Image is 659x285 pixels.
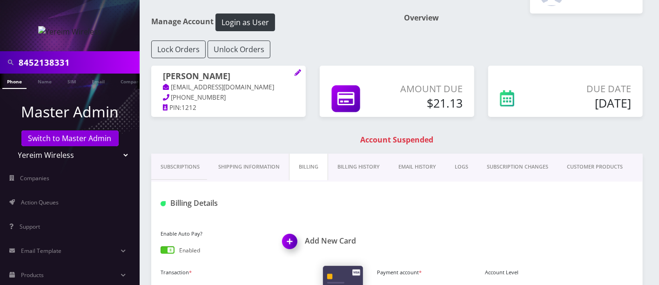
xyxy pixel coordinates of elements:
[171,93,226,102] span: [PHONE_NUMBER]
[2,74,27,89] a: Phone
[179,246,200,255] p: Enabled
[548,96,631,110] h5: [DATE]
[116,74,147,88] a: Company
[392,96,463,110] h5: $21.13
[161,199,309,208] h1: Billing Details
[477,154,558,180] a: SUBSCRIPTION CHANGES
[548,82,631,96] p: Due Date
[151,154,209,180] a: Subscriptions
[21,130,119,146] a: Switch to Master Admin
[21,271,44,279] span: Products
[215,14,275,31] button: Login as User
[163,71,294,82] h1: [PERSON_NAME]
[163,83,275,92] a: [EMAIL_ADDRESS][DOMAIN_NAME]
[161,269,309,277] label: Transaction
[389,154,445,180] a: EMAIL HISTORY
[21,247,61,255] span: Email Template
[208,41,270,58] button: Unlock Orders
[328,154,389,180] a: Billing History
[151,41,206,58] button: Lock Orders
[21,198,59,206] span: Action Queues
[182,103,196,112] span: 1212
[33,74,56,88] a: Name
[392,82,463,96] p: Amount Due
[63,74,81,88] a: SIM
[209,154,289,180] a: Shipping Information
[19,54,137,71] input: Search in Company
[87,74,109,88] a: Email
[20,223,40,231] span: Support
[161,201,166,206] img: Billing Details
[20,174,50,182] span: Companies
[404,14,643,22] h1: Overview
[151,14,390,31] h1: Manage Account
[558,154,632,180] a: CUSTOMER PRODUCTS
[161,230,269,238] label: Enable Auto Pay?
[445,154,477,180] a: LOGS
[154,136,640,144] h1: Account Suspended
[289,154,328,180] a: Billing
[282,237,390,245] a: Add New CardAdd New Card
[38,26,102,37] img: Yereim Wireless
[163,103,182,113] a: PIN:
[214,16,275,27] a: Login as User
[278,231,305,258] img: Add New Card
[377,269,471,277] label: Payment account
[485,269,633,277] label: Account Level
[282,237,390,245] h1: Add New Card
